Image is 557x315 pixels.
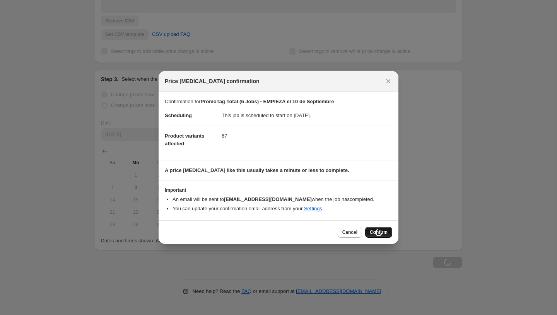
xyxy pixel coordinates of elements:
[383,76,394,87] button: Close
[165,77,260,85] span: Price [MEDICAL_DATA] confirmation
[342,229,357,235] span: Cancel
[165,187,392,193] h3: Important
[173,205,392,213] li: You can update your confirmation email address from your .
[165,133,205,146] span: Product variants affected
[222,126,392,146] dd: 67
[165,112,192,118] span: Scheduling
[165,167,349,173] b: A price [MEDICAL_DATA] like this usually takes a minute or less to complete.
[224,196,312,202] b: [EMAIL_ADDRESS][DOMAIN_NAME]
[304,206,322,211] a: Settings
[165,98,392,106] p: Confirmation for
[222,106,392,126] dd: This job is scheduled to start on [DATE].
[200,99,334,104] b: PromoTag Total (6 Jobs) - EMPIEZA el 10 de Septiembre
[173,196,392,203] li: An email will be sent to when the job has completed .
[338,227,362,238] button: Cancel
